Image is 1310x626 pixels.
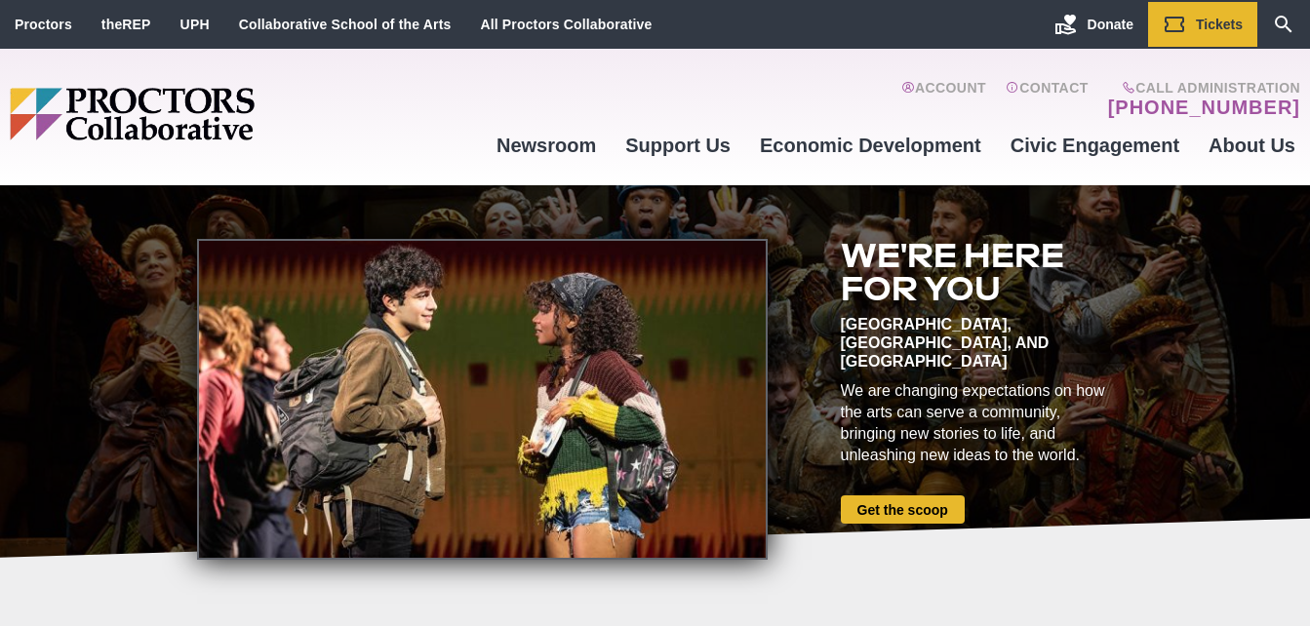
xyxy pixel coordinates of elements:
h2: We're here for you [841,239,1114,305]
a: theREP [101,17,151,32]
span: Tickets [1196,17,1243,32]
a: Proctors [15,17,72,32]
a: Search [1257,2,1310,47]
img: Proctors logo [10,88,405,140]
a: Support Us [611,119,745,172]
a: Collaborative School of the Arts [239,17,452,32]
a: Tickets [1148,2,1257,47]
span: Donate [1088,17,1133,32]
a: Economic Development [745,119,996,172]
div: [GEOGRAPHIC_DATA], [GEOGRAPHIC_DATA], and [GEOGRAPHIC_DATA] [841,315,1114,371]
a: Civic Engagement [996,119,1194,172]
a: Donate [1040,2,1148,47]
a: Contact [1006,80,1089,119]
a: About Us [1194,119,1310,172]
a: Newsroom [482,119,611,172]
a: [PHONE_NUMBER] [1108,96,1300,119]
a: Account [901,80,986,119]
div: We are changing expectations on how the arts can serve a community, bringing new stories to life,... [841,380,1114,466]
a: UPH [180,17,210,32]
a: All Proctors Collaborative [480,17,652,32]
a: Get the scoop [841,495,965,524]
span: Call Administration [1102,80,1300,96]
